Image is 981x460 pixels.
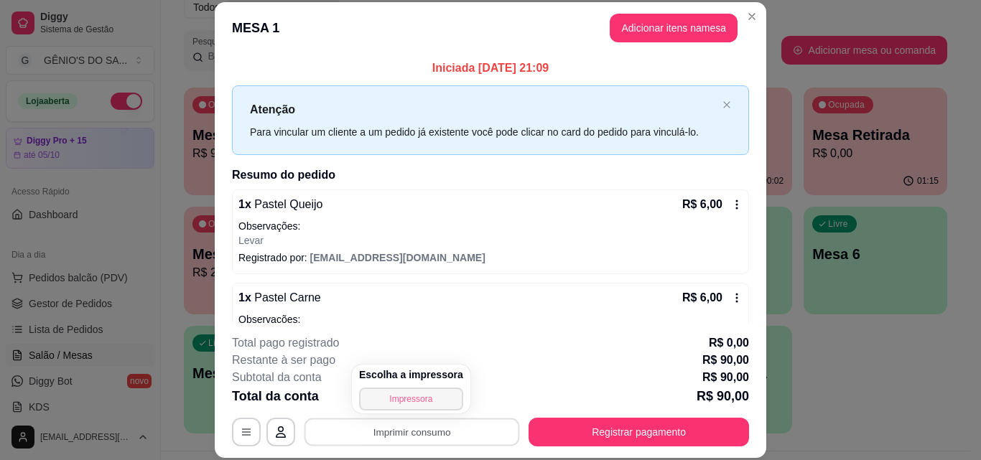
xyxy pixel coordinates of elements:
[232,369,322,386] p: Subtotal da conta
[232,166,749,184] h2: Resumo do pedido
[238,219,743,233] p: Observações:
[215,2,766,54] header: MESA 1
[722,100,731,110] button: close
[238,196,322,213] p: 1 x
[232,386,319,406] p: Total da conta
[232,352,335,369] p: Restante à ser pago
[250,100,717,118] p: Atenção
[232,334,339,352] p: Total pago registrado
[682,289,722,306] p: R$ 6,00
[250,124,717,140] div: Para vincular um cliente a um pedido já existente você pode clicar no card do pedido para vinculá...
[709,334,749,352] p: R$ 0,00
[740,5,763,28] button: Close
[304,418,520,446] button: Imprimir consumo
[310,252,485,263] span: [EMAIL_ADDRESS][DOMAIN_NAME]
[232,60,749,77] p: Iniciada [DATE] 21:09
[238,250,743,265] p: Registrado por:
[610,14,738,42] button: Adicionar itens namesa
[529,418,749,446] button: Registrar pagamento
[359,388,463,410] button: Impressora
[238,312,743,327] p: Observações:
[682,196,722,213] p: R$ 6,00
[697,386,749,406] p: R$ 90,00
[251,198,323,210] span: Pastel Queijo
[238,289,321,306] p: 1 x
[702,352,749,369] p: R$ 90,00
[359,367,463,382] h4: Escolha a impressora
[251,291,321,304] span: Pastel Carne
[238,233,743,248] p: Levar
[722,100,731,109] span: close
[702,369,749,386] p: R$ 90,00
